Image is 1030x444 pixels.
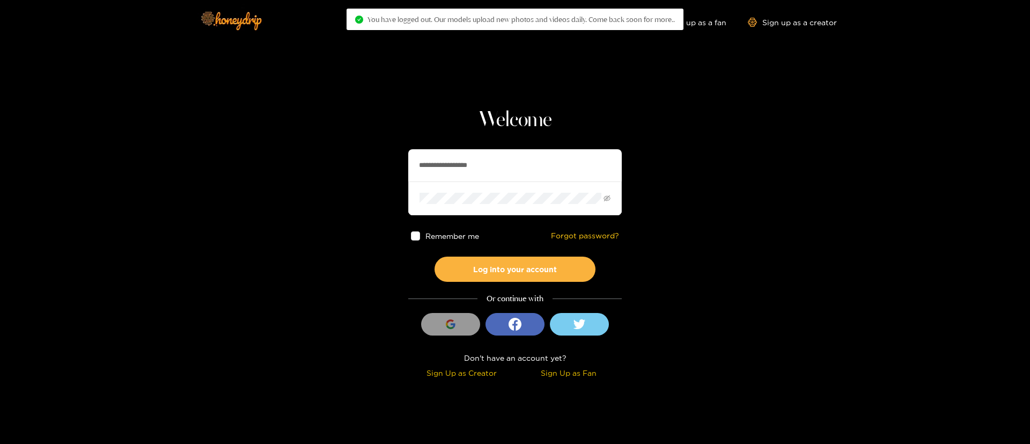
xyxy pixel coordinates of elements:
span: Remember me [425,232,479,240]
button: Log into your account [435,257,595,282]
div: Or continue with [408,293,622,305]
span: You have logged out. Our models upload new photos and videos daily. Come back soon for more.. [367,15,675,24]
span: eye-invisible [604,195,610,202]
div: Don't have an account yet? [408,352,622,364]
a: Forgot password? [551,231,619,241]
span: check-circle [355,16,363,24]
h1: Welcome [408,107,622,133]
a: Sign up as a creator [748,18,837,27]
div: Sign Up as Creator [411,367,512,379]
div: Sign Up as Fan [518,367,619,379]
a: Sign up as a fan [653,18,726,27]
